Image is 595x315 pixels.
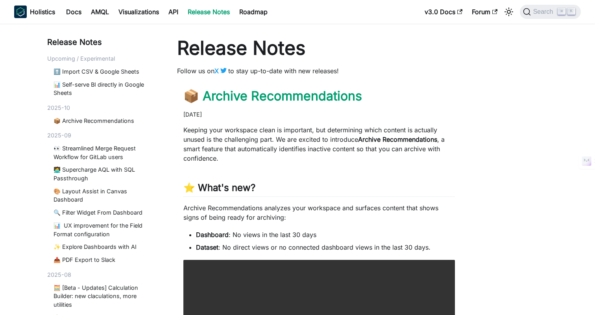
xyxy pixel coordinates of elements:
[567,8,575,15] kbd: K
[114,6,164,18] a: Visualizations
[558,8,565,15] kbd: ⌘
[54,117,155,125] a: 📦 Archive Recommendations
[177,66,461,76] p: Follow us on to stay up-to-date with new releases!
[14,6,55,18] a: HolisticsHolistics
[14,6,27,18] img: Holistics
[47,104,158,112] div: 2025-10
[54,221,155,238] a: 📊 UX improvement for the Field Format configuration
[47,36,158,315] nav: Blog recent posts navigation
[47,131,158,140] div: 2025-09
[531,8,558,15] span: Search
[54,80,155,97] a: 📊 Self-serve BI directly in Google Sheets
[86,6,114,18] a: AMQL
[196,243,218,251] strong: Dataset
[420,6,467,18] a: v3.0 Docs
[164,6,183,18] a: API
[358,135,437,143] strong: Archive Recommendations
[196,231,229,239] strong: Dashboard
[54,243,155,251] a: ✨ Explore Dashboards with AI
[214,67,219,75] b: X
[196,230,455,239] li: : No views in the last 30 days
[61,6,86,18] a: Docs
[54,283,155,309] a: 🧮 [Beta - Updates] Calculation Builder: new claculations, more utilities
[503,6,515,18] button: Switch between dark and light mode (currently light mode)
[54,208,155,217] a: 🔍 Filter Widget From Dashboard
[183,88,362,104] a: 📦 Archive Recommendations
[54,144,155,161] a: 👀 Streamlined Merge Request Workflow for GitLab users
[214,67,228,75] a: X
[54,165,155,182] a: 🧑‍💻 Supercharge AQL with SQL Passthrough
[183,125,455,163] p: Keeping your workspace clean is important, but determining which content is actually unused is th...
[467,6,502,18] a: Forum
[54,256,155,264] a: 📤 PDF Export to Slack
[183,111,202,118] time: [DATE]
[183,6,235,18] a: Release Notes
[30,7,55,17] b: Holistics
[47,54,158,63] div: Upcoming / Experimental
[183,203,455,222] p: Archive Recommendations analyzes your workspace and surfaces content that shows signs of being re...
[235,6,272,18] a: Roadmap
[47,36,158,48] div: Release Notes
[183,182,455,197] h2: ⭐ What's new?
[520,5,581,19] button: Search (Command+K)
[54,67,155,76] a: ⬆️ Import CSV & Google Sheets
[54,187,155,204] a: 🎨 Layout Assist in Canvas Dashboard
[47,271,158,279] div: 2025-08
[177,36,461,60] h1: Release Notes
[196,243,455,252] li: : No direct views or no connected dashboard views in the last 30 days.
